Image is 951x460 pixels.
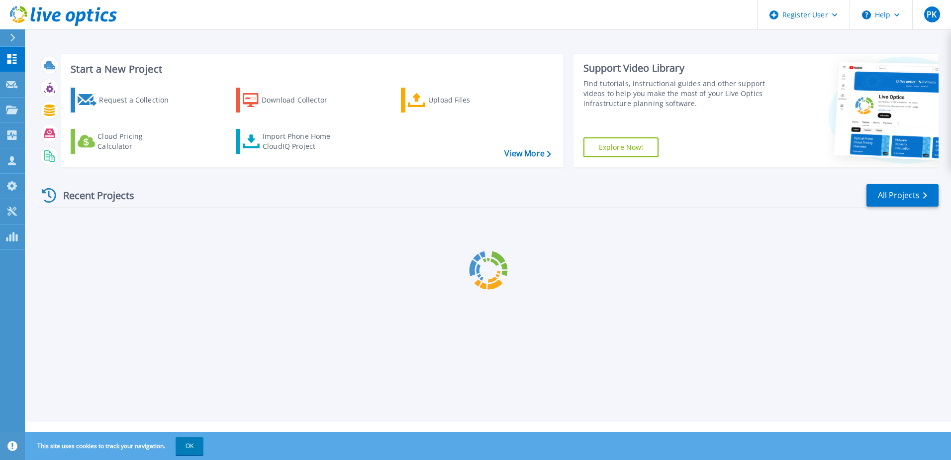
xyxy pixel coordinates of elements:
a: All Projects [866,184,939,207]
div: Recent Projects [38,183,148,208]
a: Request a Collection [71,88,182,113]
a: Download Collector [236,88,347,113]
a: View More [504,149,551,158]
h3: Start a New Project [71,64,551,75]
div: Find tutorials, instructional guides and other support videos to help you make the most of your L... [583,79,769,109]
div: Import Phone Home CloudIQ Project [263,131,340,151]
div: Request a Collection [99,90,179,110]
a: Explore Now! [583,137,659,157]
div: Support Video Library [583,62,769,75]
span: PK [927,10,937,18]
div: Download Collector [262,90,341,110]
a: Cloud Pricing Calculator [71,129,182,154]
div: Upload Files [428,90,508,110]
span: This site uses cookies to track your navigation. [27,437,203,455]
div: Cloud Pricing Calculator [97,131,177,151]
a: Upload Files [401,88,512,113]
button: OK [176,437,203,455]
